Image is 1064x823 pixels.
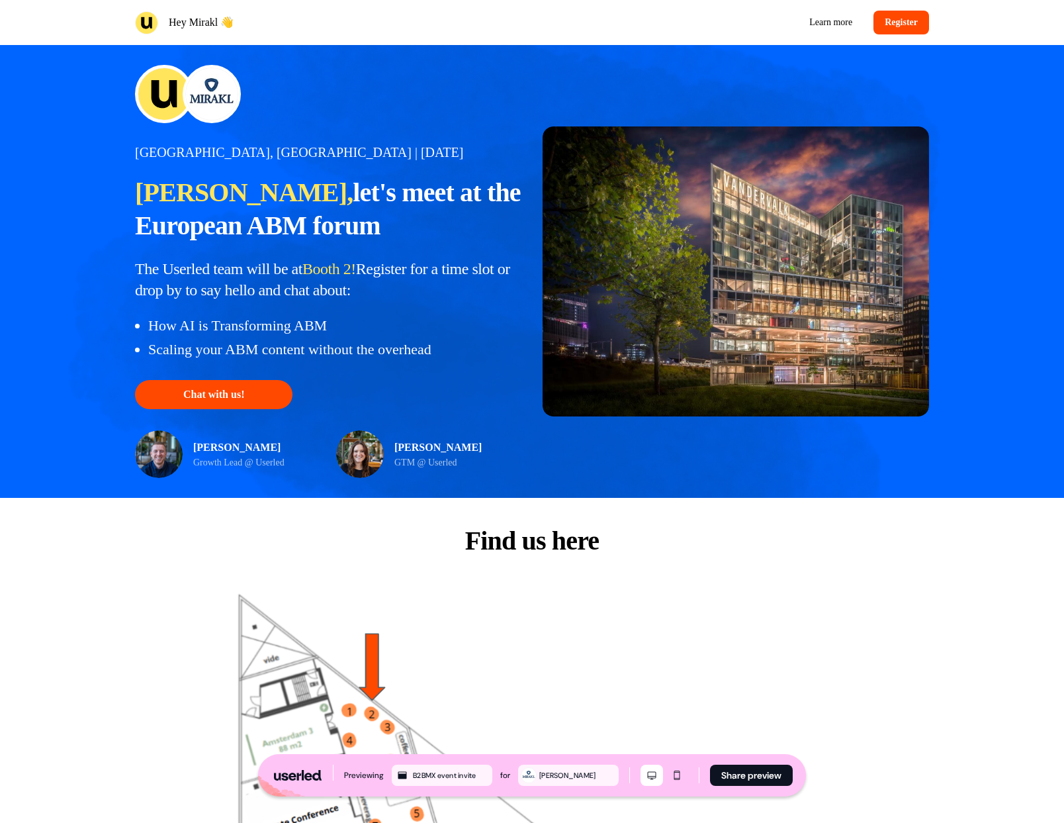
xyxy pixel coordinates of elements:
[302,260,356,277] span: Booth 2!
[799,11,863,34] a: Learn more
[135,176,521,242] p: let's meet at the European ABM forum
[500,769,510,782] div: for
[135,144,521,160] p: [GEOGRAPHIC_DATA], [GEOGRAPHIC_DATA] | [DATE]
[344,769,384,782] div: Previewing
[135,258,521,301] p: The Userled team will be at Register for a time slot or drop by to say hello and chat about:
[641,765,663,786] button: Desktop mode
[148,316,521,335] p: How AI is Transforming ABM
[394,456,482,469] p: GTM @ Userled
[465,524,599,557] p: Find us here
[666,765,688,786] button: Mobile mode
[873,11,929,34] button: Register
[193,440,285,456] p: [PERSON_NAME]
[413,769,490,781] div: B2BMX event invite
[135,177,353,207] span: [PERSON_NAME],
[148,340,521,359] p: Scaling your ABM content without the overhead
[193,456,285,469] p: Growth Lead @ Userled
[710,765,793,786] button: Share preview
[135,380,292,409] button: Chat with us!
[394,440,482,456] p: [PERSON_NAME]
[169,15,234,30] p: Hey Mirakl 👋
[539,769,616,781] div: [PERSON_NAME]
